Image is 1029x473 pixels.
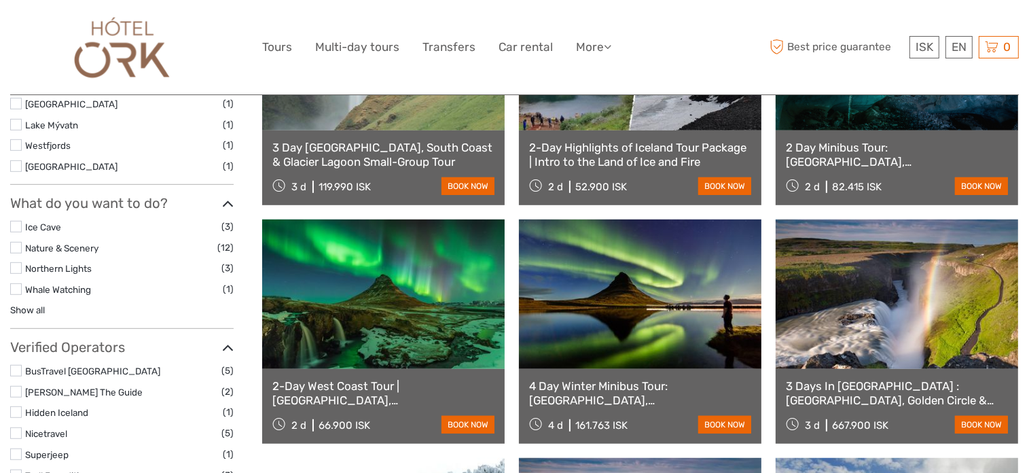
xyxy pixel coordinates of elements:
[319,181,371,193] div: 119.990 ISK
[805,419,820,432] span: 3 d
[25,407,88,418] a: Hidden Iceland
[221,363,234,379] span: (5)
[767,36,906,58] span: Best price guarantee
[441,416,494,434] a: book now
[223,446,234,462] span: (1)
[529,379,751,407] a: 4 Day Winter Minibus Tour: [GEOGRAPHIC_DATA], [GEOGRAPHIC_DATA], [GEOGRAPHIC_DATA], [GEOGRAPHIC_D...
[25,449,69,460] a: Superjeep
[25,387,143,398] a: [PERSON_NAME] The Guide
[291,181,306,193] span: 3 d
[223,404,234,420] span: (1)
[25,284,91,295] a: Whale Watching
[262,37,292,57] a: Tours
[575,181,627,193] div: 52.900 ISK
[698,416,751,434] a: book now
[786,379,1008,407] a: 3 Days In [GEOGRAPHIC_DATA] : [GEOGRAPHIC_DATA], Golden Circle & The South Coast
[291,419,306,432] span: 2 d
[955,416,1008,434] a: book now
[575,419,628,432] div: 161.763 ISK
[221,219,234,234] span: (3)
[499,37,553,57] a: Car rental
[25,243,98,253] a: Nature & Scenery
[223,96,234,111] span: (1)
[25,366,160,376] a: BusTravel [GEOGRAPHIC_DATA]
[698,177,751,195] a: book now
[10,339,234,355] h3: Verified Operators
[217,240,234,256] span: (12)
[25,428,67,439] a: Nicetravel
[832,181,882,193] div: 82.415 ISK
[1001,40,1013,54] span: 0
[916,40,933,54] span: ISK
[10,195,234,211] h3: What do you want to do?
[548,181,563,193] span: 2 d
[832,419,888,432] div: 667.900 ISK
[441,177,494,195] a: book now
[945,36,973,58] div: EN
[221,384,234,400] span: (2)
[25,120,78,130] a: Lake Mývatn
[576,37,611,57] a: More
[319,419,370,432] div: 66.900 ISK
[25,161,118,172] a: [GEOGRAPHIC_DATA]
[223,281,234,297] span: (1)
[272,141,494,169] a: 3 Day [GEOGRAPHIC_DATA], South Coast & Glacier Lagoon Small-Group Tour
[221,425,234,441] span: (5)
[25,140,71,151] a: Westfjords
[786,141,1008,169] a: 2 Day Minibus Tour: [GEOGRAPHIC_DATA], [GEOGRAPHIC_DATA], Blue Ice Cave & Northern Lights
[223,117,234,133] span: (1)
[25,222,61,232] a: Ice Cave
[422,37,475,57] a: Transfers
[67,10,177,84] img: Our services
[272,379,494,407] a: 2-Day West Coast Tour | [GEOGRAPHIC_DATA], [GEOGRAPHIC_DATA] w/Lava Caving
[19,24,154,35] p: We're away right now. Please check back later!
[156,21,173,37] button: Open LiveChat chat widget
[315,37,399,57] a: Multi-day tours
[25,99,118,109] a: [GEOGRAPHIC_DATA]
[548,419,563,432] span: 4 d
[223,158,234,174] span: (1)
[805,181,820,193] span: 2 d
[221,260,234,276] span: (3)
[223,137,234,153] span: (1)
[955,177,1008,195] a: book now
[529,141,751,169] a: 2-Day Highlights of Iceland Tour Package | Intro to the Land of Ice and Fire
[25,263,92,274] a: Northern Lights
[10,304,45,315] a: Show all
